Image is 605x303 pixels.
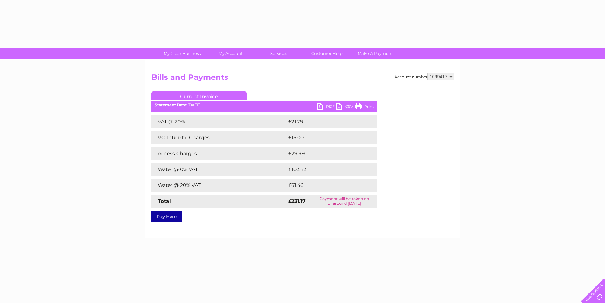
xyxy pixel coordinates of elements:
strong: £231.17 [288,198,306,204]
td: VOIP Rental Charges [151,131,287,144]
td: £21.29 [287,115,364,128]
a: CSV [336,103,355,112]
a: Pay Here [151,211,182,222]
a: Print [355,103,374,112]
td: VAT @ 20% [151,115,287,128]
div: [DATE] [151,103,377,107]
td: £61.46 [287,179,364,192]
a: My Clear Business [156,48,208,59]
b: Statement Date: [155,102,187,107]
td: Water @ 20% VAT [151,179,287,192]
h2: Bills and Payments [151,73,454,85]
td: Payment will be taken on or around [DATE] [312,195,377,208]
a: Make A Payment [349,48,401,59]
td: Water @ 0% VAT [151,163,287,176]
a: PDF [317,103,336,112]
strong: Total [158,198,171,204]
td: Access Charges [151,147,287,160]
a: My Account [204,48,257,59]
a: Current Invoice [151,91,247,100]
td: £103.43 [287,163,365,176]
div: Account number [394,73,454,80]
a: Customer Help [301,48,353,59]
td: £15.00 [287,131,364,144]
a: Services [252,48,305,59]
td: £29.99 [287,147,365,160]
